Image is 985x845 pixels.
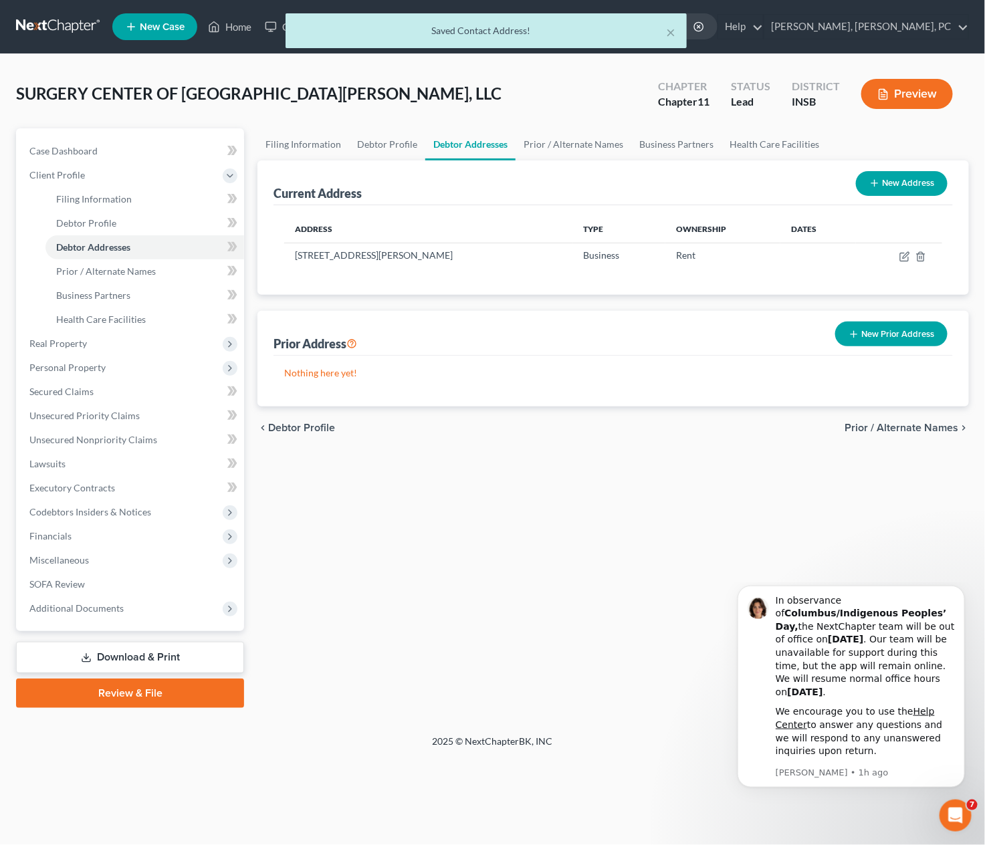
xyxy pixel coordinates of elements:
[16,679,244,708] a: Review & File
[722,128,827,160] a: Health Care Facilities
[573,243,665,268] td: Business
[257,422,268,433] i: chevron_left
[19,572,244,596] a: SOFA Review
[16,84,502,103] span: SURGERY CENTER OF [GEOGRAPHIC_DATA][PERSON_NAME], LLC
[45,211,244,235] a: Debtor Profile
[658,94,709,110] div: Chapter
[45,259,244,283] a: Prior / Alternate Names
[845,422,958,433] span: Prior / Alternate Names
[29,458,66,469] span: Lawsuits
[29,362,106,373] span: Personal Property
[425,128,516,160] a: Debtor Addresses
[19,404,244,428] a: Unsecured Priority Claims
[19,476,244,500] a: Executory Contracts
[631,128,722,160] a: Business Partners
[19,452,244,476] a: Lawsuits
[516,128,631,160] a: Prior / Alternate Names
[940,800,972,832] iframe: Intercom live chat
[296,24,676,37] div: Saved Contact Address!
[284,243,572,268] td: [STREET_ADDRESS][PERSON_NAME]
[731,79,770,94] div: Status
[29,530,72,541] span: Financials
[56,217,116,229] span: Debtor Profile
[658,79,709,94] div: Chapter
[45,308,244,332] a: Health Care Facilities
[835,322,948,346] button: New Prior Address
[273,336,357,352] div: Prior Address
[56,289,130,301] span: Business Partners
[257,128,349,160] a: Filing Information
[268,422,335,433] span: Debtor Profile
[284,366,942,380] p: Nothing here yet!
[45,187,244,211] a: Filing Information
[29,578,85,590] span: SOFA Review
[845,422,969,433] button: Prior / Alternate Names chevron_right
[45,235,244,259] a: Debtor Addresses
[112,735,874,759] div: 2025 © NextChapterBK, INC
[56,241,130,253] span: Debtor Addresses
[667,24,676,40] button: ×
[780,216,856,243] th: Dates
[29,434,157,445] span: Unsecured Nonpriority Claims
[29,386,94,397] span: Secured Claims
[257,422,335,433] button: chevron_left Debtor Profile
[56,314,146,325] span: Health Care Facilities
[856,171,948,196] button: New Address
[19,139,244,163] a: Case Dashboard
[19,428,244,452] a: Unsecured Nonpriority Claims
[29,482,115,493] span: Executory Contracts
[665,243,780,268] td: Rent
[718,582,985,838] iframe: Intercom notifications message
[665,216,780,243] th: Ownership
[56,265,156,277] span: Prior / Alternate Names
[29,602,124,614] span: Additional Documents
[29,554,89,566] span: Miscellaneous
[792,94,840,110] div: INSB
[792,79,840,94] div: District
[29,145,98,156] span: Case Dashboard
[731,94,770,110] div: Lead
[284,216,572,243] th: Address
[349,128,425,160] a: Debtor Profile
[573,216,665,243] th: Type
[29,169,85,180] span: Client Profile
[29,410,140,421] span: Unsecured Priority Claims
[56,193,132,205] span: Filing Information
[45,283,244,308] a: Business Partners
[958,422,969,433] i: chevron_right
[967,800,978,810] span: 7
[273,185,362,201] div: Current Address
[697,95,709,108] span: 11
[29,338,87,349] span: Real Property
[29,506,151,517] span: Codebtors Insiders & Notices
[19,380,244,404] a: Secured Claims
[861,79,953,109] button: Preview
[16,642,244,673] a: Download & Print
